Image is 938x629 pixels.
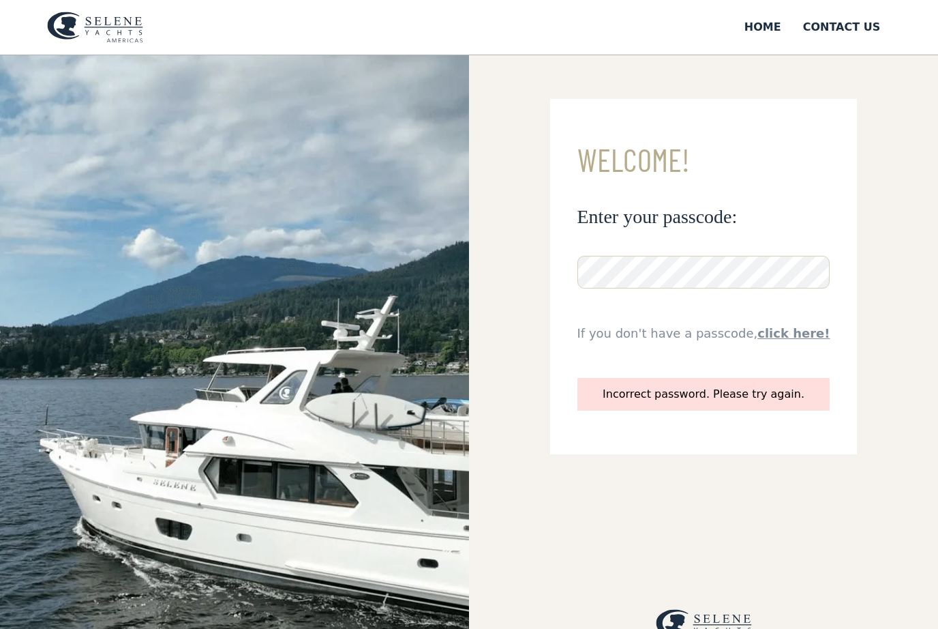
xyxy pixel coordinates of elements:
[586,386,822,403] div: Incorrect password. Please try again.
[577,205,830,229] h3: Enter your passcode:
[577,143,830,177] h3: Welcome!
[803,19,881,35] div: Contact US
[757,326,830,340] a: click here!
[744,19,781,35] div: Home
[550,99,858,454] form: Email Form
[577,324,830,342] div: If you don't have a passcode,
[47,12,143,43] img: logo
